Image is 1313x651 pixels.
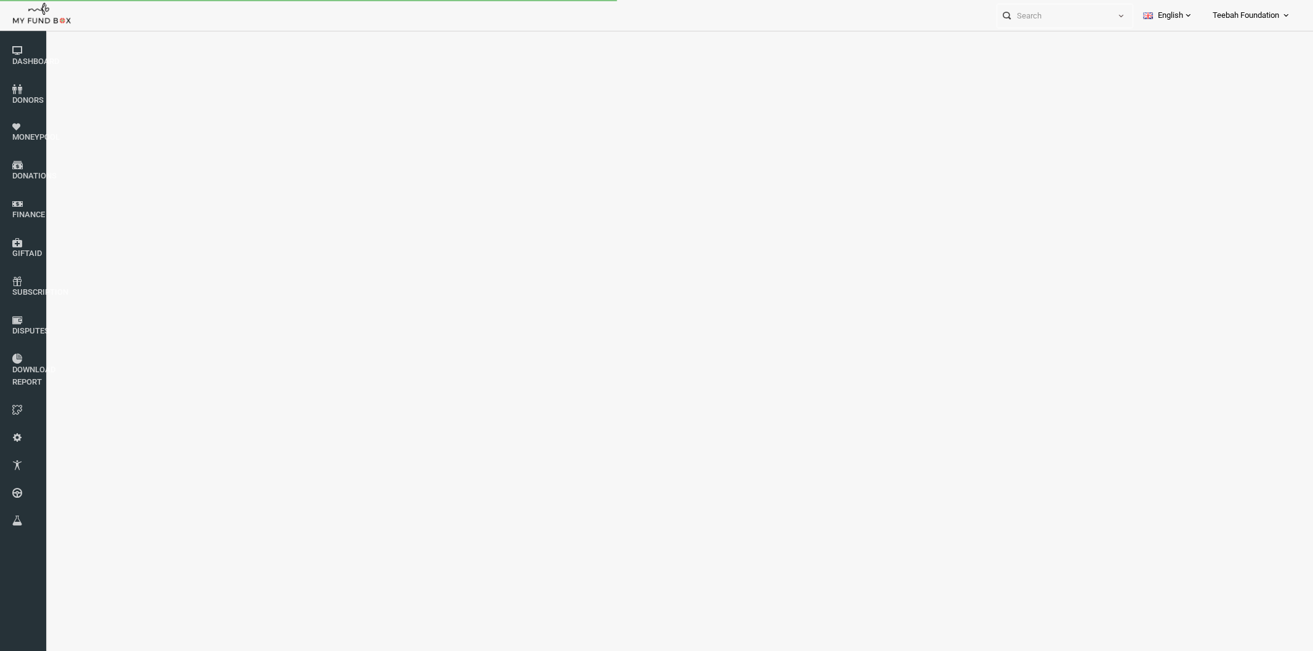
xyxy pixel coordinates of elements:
span: GiftAid [12,249,42,258]
input: Search [997,4,1110,27]
span: Teebah Foundation [1213,5,1279,26]
span: Subscription [12,287,68,297]
span: Finance [12,210,45,219]
span: Donations [12,171,57,180]
span: Moneypool [12,132,60,142]
span: Dashboard [12,57,59,66]
span: Download Report [12,365,55,386]
span: Donors [12,95,44,105]
span: Disputes [12,326,49,335]
img: whiteMFB.png [12,2,71,26]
